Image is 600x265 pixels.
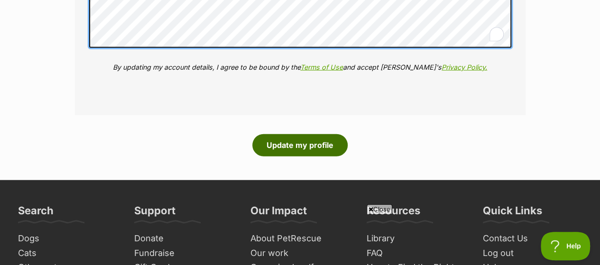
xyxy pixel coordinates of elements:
[14,246,121,261] a: Cats
[367,204,392,214] span: Close
[367,204,420,223] h3: Resources
[89,62,511,72] p: By updating my account details, I agree to be bound by the and accept [PERSON_NAME]'s
[483,204,542,223] h3: Quick Links
[300,63,343,71] a: Terms of Use
[252,134,348,156] button: Update my profile
[442,63,487,71] a: Privacy Policy.
[14,231,121,246] a: Dogs
[479,231,586,246] a: Contact Us
[134,204,175,223] h3: Support
[479,246,586,261] a: Log out
[250,204,307,223] h3: Our Impact
[70,218,530,260] iframe: Advertisement
[18,204,54,223] h3: Search
[541,232,591,260] iframe: Help Scout Beacon - Open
